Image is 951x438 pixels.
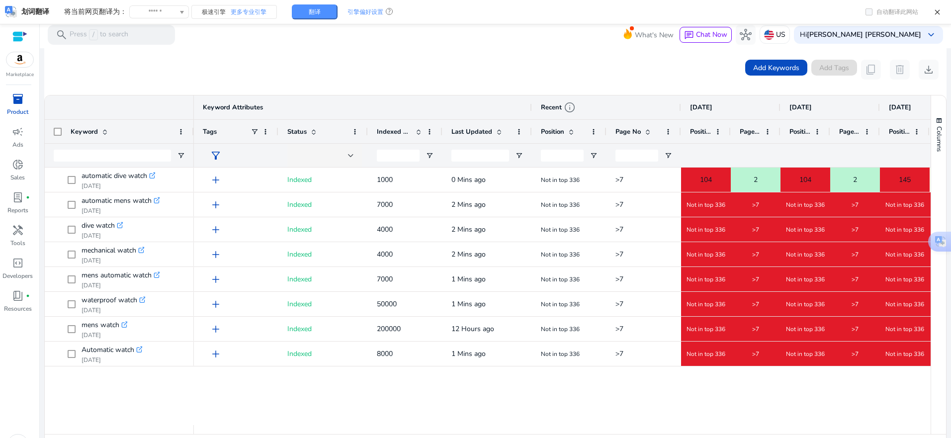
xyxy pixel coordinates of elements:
[12,159,24,171] span: donut_small
[807,30,921,39] b: [PERSON_NAME] [PERSON_NAME]
[210,174,222,186] span: add
[210,323,222,335] span: add
[764,30,774,40] img: us.svg
[6,52,33,67] img: amazon.svg
[541,150,584,162] input: Position Filter Input
[852,251,859,259] span: >7
[377,150,420,162] input: Indexed Products Filter Input
[82,318,119,332] span: mens watch
[82,343,134,357] span: Automatic watch
[210,150,222,162] span: filter_alt
[664,152,672,160] button: Open Filter Menu
[54,150,171,162] input: Keyword Filter Input
[745,60,807,76] button: Add Keywords
[377,349,393,358] span: 8000
[4,304,32,313] p: Resources
[451,150,509,162] input: Last Updated Filter Input
[377,299,397,309] span: 50000
[210,249,222,261] span: add
[776,26,785,43] p: US
[852,325,859,333] span: >7
[786,275,825,283] span: Not in top 336
[899,170,911,190] span: 145
[885,275,924,283] span: Not in top 336
[541,350,580,358] span: Not in top 336
[789,127,810,136] span: Position
[615,225,623,234] span: >7
[754,170,758,190] span: 2
[377,324,401,334] span: 200000
[740,29,752,41] span: hub
[615,349,623,358] span: >7
[541,251,580,259] span: Not in top 336
[82,244,136,258] span: mechanical watch
[696,30,727,39] span: Chat Now
[687,201,725,209] span: Not in top 336
[541,176,580,184] span: Not in top 336
[690,127,711,136] span: Position
[82,268,152,282] span: mens automatic watch
[885,325,924,333] span: Not in top 336
[852,300,859,308] span: >7
[800,31,921,38] p: Hi
[82,232,123,240] p: [DATE]
[885,251,924,259] span: Not in top 336
[541,325,580,333] span: Not in top 336
[615,250,623,259] span: >7
[377,250,393,259] span: 4000
[12,191,24,203] span: lab_profile
[786,300,825,308] span: Not in top 336
[82,331,127,339] p: [DATE]
[786,325,825,333] span: Not in top 336
[7,206,28,215] p: Reports
[451,324,494,334] span: 12 Hours ago
[70,29,128,40] p: Press to search
[26,294,30,298] span: fiber_manual_record
[615,175,623,184] span: >7
[885,350,924,358] span: Not in top 336
[889,103,911,112] span: [DATE]
[615,299,623,309] span: >7
[10,173,25,182] p: Sales
[684,30,694,40] span: chat
[853,170,857,190] span: 2
[287,225,312,234] span: Indexed
[615,150,658,162] input: Page No Filter Input
[687,300,725,308] span: Not in top 336
[541,201,580,209] span: Not in top 336
[451,299,486,309] span: 1 Mins ago
[89,29,98,40] span: /
[687,226,725,234] span: Not in top 336
[451,175,486,184] span: 0 Mins ago
[615,127,641,136] span: Page No
[12,140,23,149] p: Ads
[935,126,944,152] span: Columns
[786,226,825,234] span: Not in top 336
[6,71,34,79] p: Marketplace
[7,107,28,116] p: Product
[82,194,152,208] span: automatic mens watch
[885,201,924,209] span: Not in top 336
[680,27,732,43] button: chatChat Now
[451,200,486,209] span: 2 Mins ago
[287,200,312,209] span: Indexed
[635,26,674,44] span: What's New
[377,175,393,184] span: 1000
[203,127,217,136] span: Tags
[852,275,859,283] span: >7
[210,199,222,211] span: add
[736,25,756,45] button: hub
[82,182,155,190] p: [DATE]
[786,201,825,209] span: Not in top 336
[451,225,486,234] span: 2 Mins ago
[210,273,222,285] span: add
[687,325,725,333] span: Not in top 336
[177,152,185,160] button: Open Filter Menu
[541,300,580,308] span: Not in top 336
[210,224,222,236] span: add
[541,275,580,283] span: Not in top 336
[615,200,623,209] span: >7
[687,251,725,259] span: Not in top 336
[287,299,312,309] span: Indexed
[82,281,160,289] p: [DATE]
